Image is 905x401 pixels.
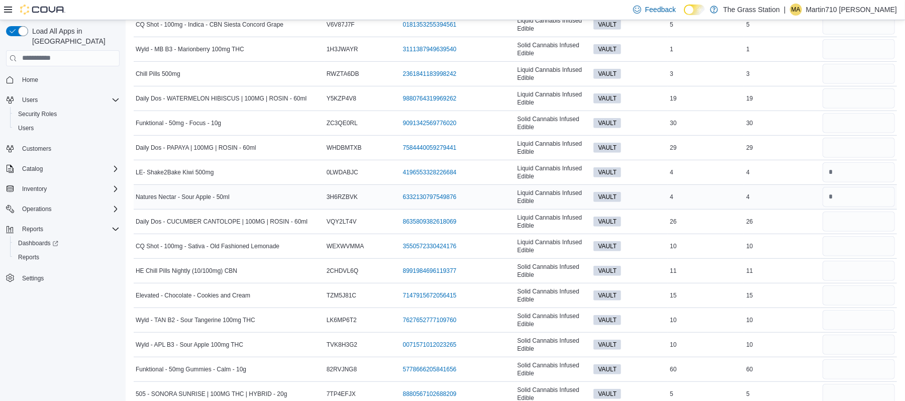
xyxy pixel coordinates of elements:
a: 6332130797549876 [403,193,457,201]
span: VAULT [598,242,617,251]
div: 10 [744,240,821,252]
span: Home [18,73,120,86]
div: 15 [744,289,821,302]
button: Customers [2,141,124,156]
span: TVK8H3G2 [327,341,357,349]
div: 11 [668,265,744,277]
a: Customers [18,143,55,155]
a: Settings [18,272,48,284]
p: The Grass Station [723,4,780,16]
span: 7TP4EFJX [327,390,356,398]
a: 8635809382618069 [403,218,457,226]
div: 3 [744,68,821,80]
a: 0071571012023265 [403,341,457,349]
span: VAULT [598,192,617,202]
a: 8880567102688209 [403,390,457,398]
span: Solid Cannabis Infused Edible [517,361,589,377]
div: 4 [668,166,744,178]
span: Users [14,122,120,134]
span: Liquid Cannabis Infused Edible [517,90,589,107]
button: Settings [2,270,124,285]
span: Funktional - 50mg Gummies - Calm - 10g [136,365,246,373]
span: VAULT [598,365,617,374]
button: Users [18,94,42,106]
button: Reports [18,223,47,235]
a: Home [18,74,42,86]
span: VAULT [593,315,621,325]
span: Elevated - Chocolate - Cookies and Cream [136,291,250,299]
span: V6V87J7F [327,21,355,29]
span: Liquid Cannabis Infused Edible [517,214,589,230]
span: VAULT [598,266,617,275]
span: Daily Dos - WATERMELON HIBISCUS | 100MG | ROSIN - 60ml [136,94,307,103]
a: 3111387949639540 [403,45,457,53]
span: Solid Cannabis Infused Edible [517,312,589,328]
span: Natures Nectar - Sour Apple - 50ml [136,193,230,201]
span: Solid Cannabis Infused Edible [517,337,589,353]
span: VAULT [593,44,621,54]
span: Wyld - TAN B2 - Sour Tangerine 100mg THC [136,316,255,324]
span: VAULT [593,192,621,202]
span: MA [791,4,800,16]
span: Solid Cannabis Infused Edible [517,115,589,131]
span: Liquid Cannabis Infused Edible [517,238,589,254]
a: 9091342569776020 [403,119,457,127]
span: VAULT [593,364,621,374]
a: 9880764319969262 [403,94,457,103]
button: Catalog [2,162,124,176]
span: VAULT [598,94,617,103]
span: Liquid Cannabis Infused Edible [517,17,589,33]
div: 4 [668,191,744,203]
span: VAULT [593,389,621,399]
a: Security Roles [14,108,61,120]
div: 10 [744,314,821,326]
span: VAULT [593,266,621,276]
a: 2361841183998242 [403,70,457,78]
span: Catalog [18,163,120,175]
span: VAULT [598,69,617,78]
span: Inventory [22,185,47,193]
span: Customers [22,145,51,153]
span: Users [18,94,120,106]
span: Catalog [22,165,43,173]
span: Liquid Cannabis Infused Edible [517,189,589,205]
span: Reports [18,253,39,261]
span: WEXWVMMA [327,242,364,250]
a: 3550572330424176 [403,242,457,250]
span: Liquid Cannabis Infused Edible [517,164,589,180]
div: 1 [744,43,821,55]
span: Inventory [18,183,120,195]
span: Daily Dos - PAPAYA | 100MG | ROSIN - 60ml [136,144,256,152]
span: Dashboards [14,237,120,249]
span: 1H3JWAYR [327,45,358,53]
div: 30 [668,117,744,129]
a: 4196553328226684 [403,168,457,176]
span: Chill Pills 500mg [136,70,180,78]
span: VAULT [598,45,617,54]
span: Liquid Cannabis Infused Edible [517,66,589,82]
span: CQ Shot - 100mg - Indica - CBN Siesta Concord Grape [136,21,283,29]
span: Y5KZP4V8 [327,94,356,103]
span: ZC3QE0RL [327,119,358,127]
a: Dashboards [14,237,62,249]
span: VAULT [593,241,621,251]
a: 5778666205841656 [403,365,457,373]
span: Security Roles [18,110,57,118]
div: 5 [668,388,744,400]
span: Feedback [645,5,676,15]
div: 1 [668,43,744,55]
span: Reports [22,225,43,233]
a: 7584440059279441 [403,144,457,152]
span: Reports [14,251,120,263]
span: VAULT [598,217,617,226]
span: Users [18,124,34,132]
div: 30 [744,117,821,129]
span: Load All Apps in [GEOGRAPHIC_DATA] [28,26,120,46]
a: 7147915672056415 [403,291,457,299]
span: RWZTA6DB [327,70,359,78]
span: VAULT [593,167,621,177]
span: VAULT [593,20,621,30]
button: Inventory [2,182,124,196]
nav: Complex example [6,68,120,312]
div: 10 [744,339,821,351]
